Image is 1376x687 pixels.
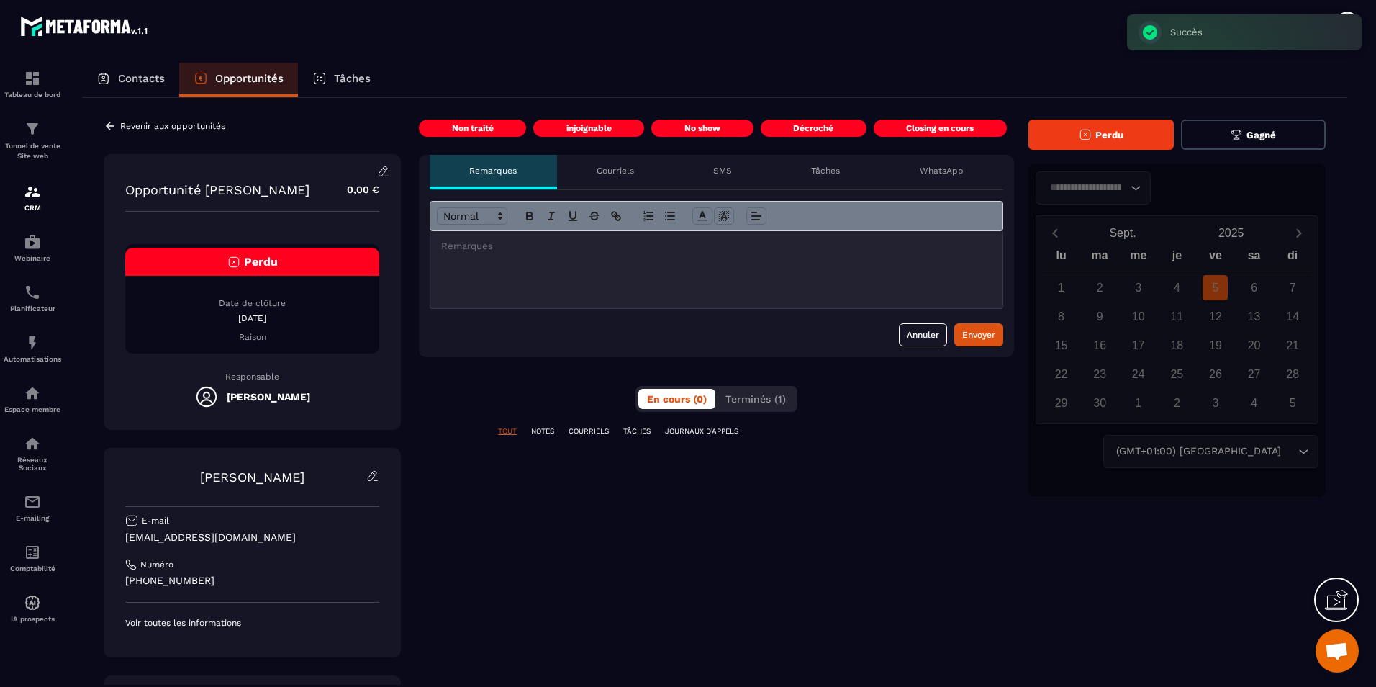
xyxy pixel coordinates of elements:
[24,120,41,138] img: formation
[1028,120,1174,150] button: Perdu
[140,559,173,570] p: Numéro
[906,122,974,134] p: Closing en cours
[899,323,947,346] button: Annuler
[4,615,61,623] p: IA prospects
[4,456,61,472] p: Réseaux Sociaux
[920,165,964,176] p: WhatsApp
[4,273,61,323] a: schedulerschedulerPlanificateur
[665,426,738,436] p: JOURNAUX D'APPELS
[125,297,379,309] p: Date de clôture
[4,374,61,424] a: automationsautomationsEspace membre
[452,122,494,134] p: Non traité
[332,176,379,204] p: 0,00 €
[4,514,61,522] p: E-mailing
[20,13,150,39] img: logo
[531,426,554,436] p: NOTES
[200,470,304,485] a: [PERSON_NAME]
[1095,130,1123,140] span: Perdu
[717,389,795,409] button: Terminés (1)
[962,328,995,342] div: Envoyer
[24,544,41,561] img: accountant
[4,254,61,262] p: Webinaire
[125,182,309,197] p: Opportunité [PERSON_NAME]
[4,405,61,413] p: Espace membre
[623,426,651,436] p: TÂCHES
[125,574,379,588] p: [PHONE_NUMBER]
[334,72,371,85] p: Tâches
[4,533,61,583] a: accountantaccountantComptabilité
[24,493,41,511] img: email
[4,424,61,482] a: social-networksocial-networkRéseaux Sociaux
[4,91,61,99] p: Tableau de bord
[725,393,786,405] span: Terminés (1)
[1316,629,1359,673] a: Ouvrir le chat
[684,122,720,134] p: No show
[793,122,833,134] p: Décroché
[24,70,41,87] img: formation
[4,355,61,363] p: Automatisations
[4,323,61,374] a: automationsautomationsAutomatisations
[469,165,517,176] p: Remarques
[4,141,61,161] p: Tunnel de vente Site web
[24,334,41,351] img: automations
[4,565,61,572] p: Comptabilité
[713,165,732,176] p: SMS
[569,426,609,436] p: COURRIELS
[120,121,225,131] p: Revenir aux opportunités
[24,233,41,251] img: automations
[24,284,41,301] img: scheduler
[1246,130,1276,140] span: Gagné
[82,63,179,97] a: Contacts
[4,223,61,273] a: automationsautomationsWebinaire
[125,331,379,343] p: Raison
[24,183,41,200] img: formation
[4,109,61,172] a: formationformationTunnel de vente Site web
[125,372,379,382] p: Responsable
[498,426,517,436] p: TOUT
[142,515,169,526] p: E-mail
[215,72,284,85] p: Opportunités
[118,72,165,85] p: Contacts
[638,389,715,409] button: En cours (0)
[1181,120,1326,150] button: Gagné
[179,63,298,97] a: Opportunités
[24,385,41,402] img: automations
[125,617,379,629] p: Voir toutes les informations
[566,122,612,134] p: injoignable
[24,435,41,452] img: social-network
[597,165,634,176] p: Courriels
[298,63,385,97] a: Tâches
[227,391,310,403] h5: [PERSON_NAME]
[811,165,840,176] p: Tâches
[125,531,379,544] p: [EMAIL_ADDRESS][DOMAIN_NAME]
[125,313,379,324] p: [DATE]
[4,172,61,223] a: formationformationCRM
[4,59,61,109] a: formationformationTableau de bord
[24,594,41,611] img: automations
[647,393,707,405] span: En cours (0)
[4,482,61,533] a: emailemailE-mailing
[244,255,278,269] span: Perdu
[954,323,1003,346] button: Envoyer
[4,204,61,212] p: CRM
[4,305,61,313] p: Planificateur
